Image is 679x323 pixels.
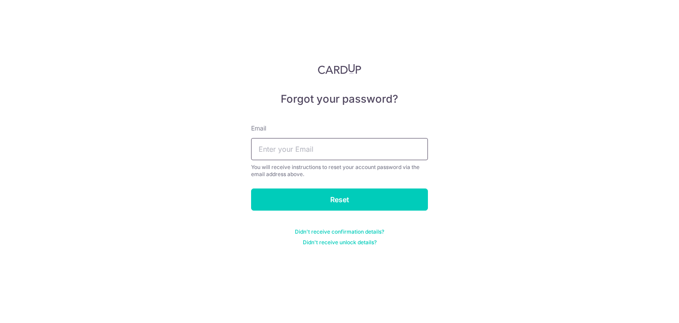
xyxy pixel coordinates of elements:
[295,228,384,235] a: Didn't receive confirmation details?
[251,164,428,178] div: You will receive instructions to reset your account password via the email address above.
[251,188,428,211] input: Reset
[251,124,266,133] label: Email
[318,64,361,74] img: CardUp Logo
[303,239,377,246] a: Didn't receive unlock details?
[251,92,428,106] h5: Forgot your password?
[251,138,428,160] input: Enter your Email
